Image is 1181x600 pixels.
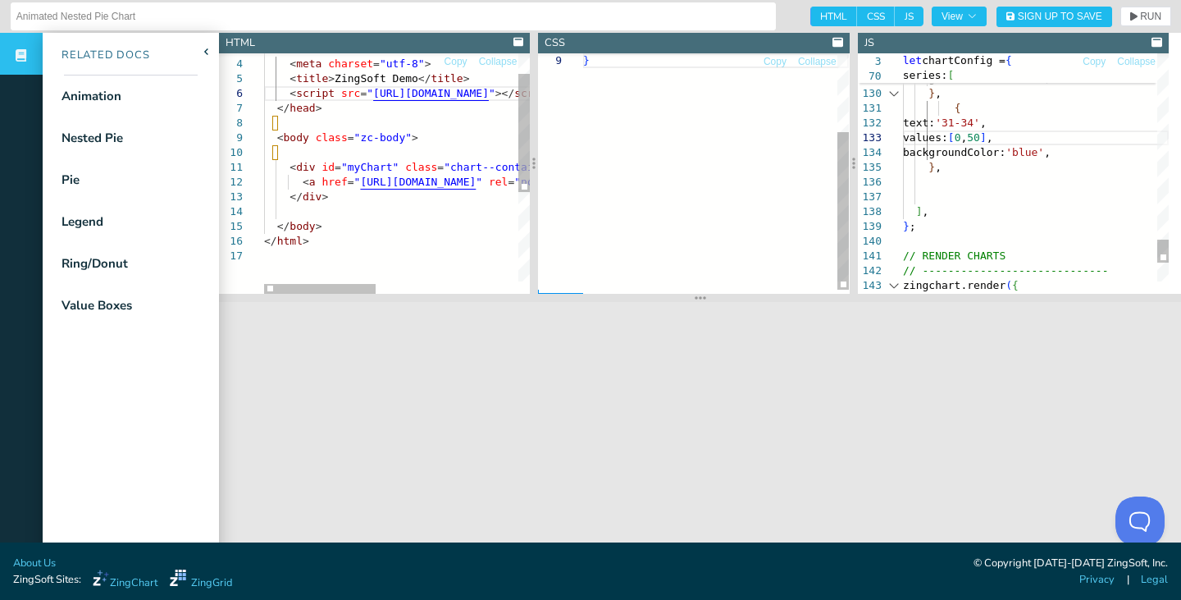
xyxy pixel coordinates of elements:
span: } [928,161,935,173]
span: script [296,87,335,99]
span: div [303,190,321,203]
iframe: Toggle Customer Support [1115,497,1165,546]
span: src [341,87,360,99]
span: > [321,190,328,203]
span: zingchart.render [903,279,1005,291]
a: ZingChart [93,570,157,591]
span: </ [418,72,431,85]
button: Copy [763,54,787,70]
span: // RENDER CHARTS [903,250,1005,262]
div: HTML [226,35,255,51]
span: ZingSoft Demo [335,72,418,85]
span: = [373,57,380,70]
span: [URL][DOMAIN_NAME] [360,176,476,188]
div: Click to collapse the range. [883,86,905,101]
div: 4 [219,57,243,71]
div: 13 [219,190,243,204]
button: Copy [1082,54,1106,70]
span: </ [277,220,290,232]
div: 131 [858,101,882,116]
span: ] [980,131,987,144]
span: { [1005,54,1012,66]
a: Legal [1141,572,1168,588]
span: > [463,72,470,85]
span: meta [296,57,321,70]
div: Related Docs [43,48,150,64]
button: Collapse [797,54,837,70]
span: { [954,102,960,114]
span: id [321,161,335,173]
div: CSS [545,35,565,51]
div: JS [864,35,874,51]
span: " [354,176,361,188]
a: About Us [13,556,56,571]
span: , [922,205,928,218]
span: Copy [1083,57,1106,66]
div: 132 [858,116,882,131]
span: class [405,161,437,173]
span: > [328,72,335,85]
span: title [431,72,463,85]
span: script [514,87,553,99]
span: </ [277,102,290,114]
span: < [290,161,296,173]
div: 134 [858,145,882,160]
div: 10 [219,145,243,160]
span: " [367,87,373,99]
span: "zc-body" [354,131,412,144]
div: 14 [219,204,243,219]
span: 0 [954,131,960,144]
div: 139 [858,219,882,234]
div: Legend [62,213,103,231]
span: ; [909,220,915,232]
div: Animation [62,87,121,106]
div: 9 [219,131,243,145]
div: 142 [858,263,882,278]
span: < [290,87,296,99]
span: < [290,72,296,85]
span: [ [947,131,954,144]
button: Collapse [478,54,518,70]
span: 3 [858,54,882,69]
span: [URL][DOMAIN_NAME] [373,87,489,99]
span: chartConfig = [922,54,1005,66]
span: href [321,176,347,188]
span: | [1127,572,1129,588]
span: , [1044,146,1051,158]
span: } [903,220,910,232]
span: title [296,72,328,85]
span: ( [1005,279,1012,291]
span: { [1012,279,1019,291]
div: 133 [858,131,882,145]
span: a [309,176,316,188]
div: 8 [219,116,243,131]
span: = [437,161,444,173]
span: ] [915,205,922,218]
span: , [960,131,967,144]
span: > [412,131,418,144]
span: , [980,117,987,129]
div: 135 [858,160,882,175]
span: = [348,131,354,144]
span: series: [903,69,948,81]
span: </ [264,235,277,247]
span: </ [290,190,303,203]
div: 138 [858,204,882,219]
span: } [928,87,935,99]
span: 'blue' [1005,146,1044,158]
span: body [283,131,308,144]
span: Collapse [1117,57,1156,66]
button: Collapse [1116,54,1156,70]
div: Pie [62,171,80,190]
div: Nested Pie [62,129,123,148]
span: charset [328,57,373,70]
span: Collapse [798,57,837,66]
span: text: [903,117,935,129]
span: values: [903,131,948,144]
div: 15 [219,219,243,234]
span: > [303,235,309,247]
a: Privacy [1079,572,1115,588]
div: 141 [858,249,882,263]
span: = [335,161,341,173]
span: class [316,131,348,144]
